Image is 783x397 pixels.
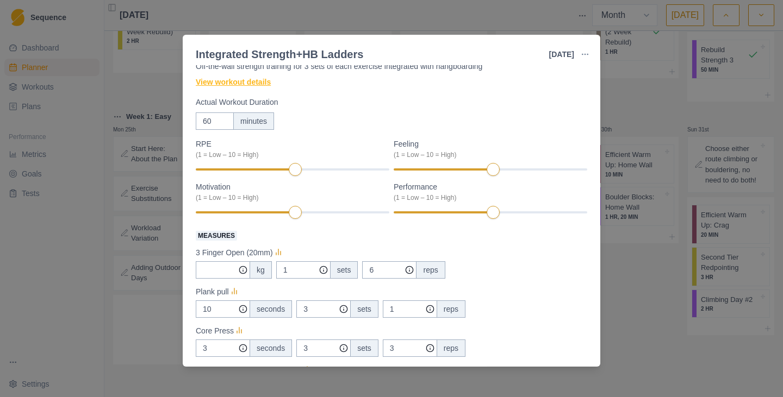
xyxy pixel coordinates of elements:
label: Motivation [196,181,383,203]
p: Split Squat (Rear foot elevated) [196,364,302,376]
p: Off-the-wall strength training for 3 sets of each exercise integrated with hangboarding [196,61,587,72]
label: Feeling [394,138,581,160]
div: sets [350,300,378,318]
p: Core Press [196,325,234,337]
div: sets [330,261,358,279]
div: seconds [250,339,292,357]
div: reps [437,300,465,318]
a: View workout details [196,77,271,88]
p: Plank pull [196,286,229,298]
label: Performance [394,181,581,203]
label: RPE [196,138,383,160]
div: (1 = Low – 10 = High) [196,193,383,203]
div: seconds [250,300,292,318]
p: 3 Finger Open (20mm) [196,247,273,259]
label: Actual Workout Duration [196,97,581,108]
p: [DATE] [549,49,574,60]
div: (1 = Low – 10 = High) [394,193,581,203]
span: Measures [196,231,237,241]
div: kg [250,261,272,279]
div: (1 = Low – 10 = High) [196,150,383,160]
div: Integrated Strength+HB Ladders [196,46,363,62]
div: reps [416,261,445,279]
div: sets [350,339,378,357]
div: reps [437,339,465,357]
div: minutes [233,112,274,130]
div: (1 = Low – 10 = High) [394,150,581,160]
